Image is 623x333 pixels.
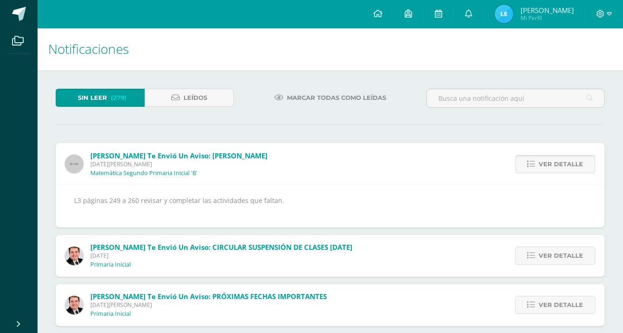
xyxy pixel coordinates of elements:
[427,89,604,107] input: Busca una notificación aquí
[90,261,131,268] p: Primaria Inicial
[90,151,267,160] span: [PERSON_NAME] te envió un aviso: [PERSON_NAME]
[65,155,83,173] img: 60x60
[90,252,352,260] span: [DATE]
[90,160,267,168] span: [DATE][PERSON_NAME]
[74,195,586,218] div: L3 páginas 249 a 260 revisar y completar las actividades que faltan.
[495,5,513,23] img: 672fae4bfc318d5520964a55c5a2db8f.png
[111,89,127,106] span: (279)
[78,89,107,106] span: Sin leer
[65,296,83,314] img: 57933e79c0f622885edf5cfea874362b.png
[90,170,197,177] p: Matemática Segundo Primaria Inicial 'B'
[48,40,129,58] span: Notificaciones
[263,89,398,107] a: Marcar todas como leídas
[90,242,352,252] span: [PERSON_NAME] te envió un aviso: CIRCULAR SUSPENSIÓN DE CLASES [DATE]
[539,296,583,313] span: Ver detalle
[539,247,583,264] span: Ver detalle
[520,6,573,15] span: [PERSON_NAME]
[520,14,573,22] span: Mi Perfil
[184,89,207,106] span: Leídos
[65,247,83,265] img: 57933e79c0f622885edf5cfea874362b.png
[90,310,131,318] p: Primaria Inicial
[90,301,327,309] span: [DATE][PERSON_NAME]
[539,156,583,173] span: Ver detalle
[145,89,234,107] a: Leídos
[90,292,327,301] span: [PERSON_NAME] te envió un aviso: PRÓXIMAS FECHAS IMPORTANTES
[56,89,145,107] a: Sin leer(279)
[287,89,386,106] span: Marcar todas como leídas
